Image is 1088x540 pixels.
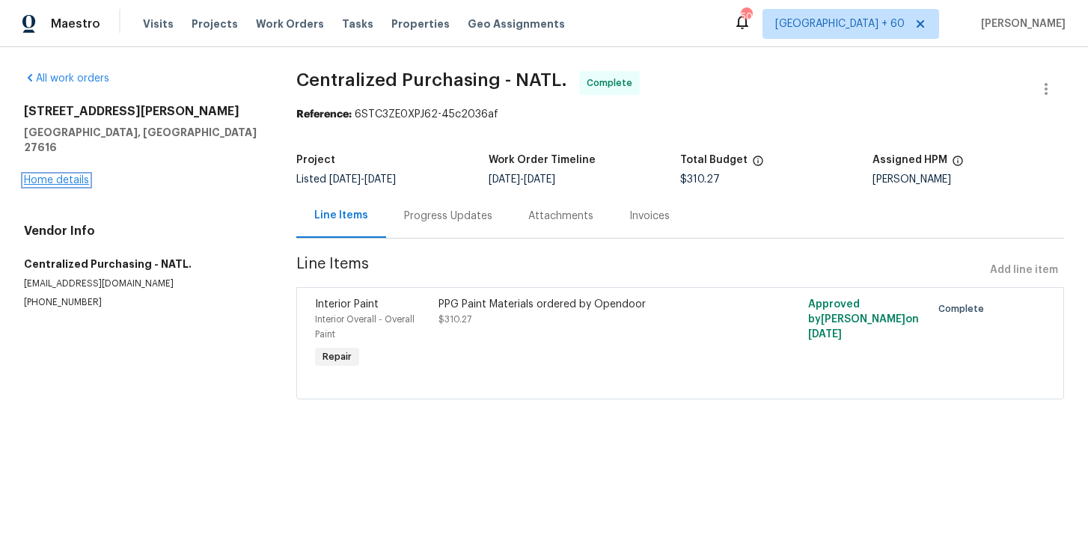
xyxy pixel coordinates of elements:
span: Maestro [51,16,100,31]
span: Interior Paint [315,299,379,310]
span: [DATE] [524,174,555,185]
span: - [329,174,396,185]
span: - [489,174,555,185]
span: [DATE] [364,174,396,185]
span: [DATE] [329,174,361,185]
div: PPG Paint Materials ordered by Opendoor [438,297,738,312]
h5: Total Budget [680,155,748,165]
h5: Assigned HPM [872,155,947,165]
div: [PERSON_NAME] [872,174,1065,185]
span: Repair [317,349,358,364]
span: Visits [143,16,174,31]
b: Reference: [296,109,352,120]
span: Complete [938,301,990,316]
span: Work Orders [256,16,324,31]
span: $310.27 [680,174,720,185]
span: Centralized Purchasing - NATL. [296,71,567,89]
span: The total cost of line items that have been proposed by Opendoor. This sum includes line items th... [752,155,764,174]
span: Listed [296,174,396,185]
span: Tasks [342,19,373,29]
span: Line Items [296,257,984,284]
div: Invoices [629,209,670,224]
h5: Work Order Timeline [489,155,596,165]
h2: [STREET_ADDRESS][PERSON_NAME] [24,104,260,119]
span: Approved by [PERSON_NAME] on [808,299,919,340]
span: $310.27 [438,315,471,324]
div: Line Items [314,208,368,223]
h5: Centralized Purchasing - NATL. [24,257,260,271]
div: Attachments [528,209,593,224]
span: [DATE] [489,174,520,185]
div: 500 [741,9,751,24]
a: Home details [24,175,89,185]
a: All work orders [24,73,109,84]
span: Complete [587,76,638,90]
p: [EMAIL_ADDRESS][DOMAIN_NAME] [24,277,260,290]
span: [DATE] [808,329,842,340]
span: Projects [192,16,238,31]
span: [PERSON_NAME] [975,16,1066,31]
div: 6STC3ZE0XPJ62-45c2036af [296,107,1064,122]
span: Geo Assignments [468,16,565,31]
h4: Vendor Info [24,224,260,239]
div: Progress Updates [404,209,492,224]
span: The hpm assigned to this work order. [952,155,964,174]
p: [PHONE_NUMBER] [24,296,260,309]
span: Interior Overall - Overall Paint [315,315,415,339]
h5: [GEOGRAPHIC_DATA], [GEOGRAPHIC_DATA] 27616 [24,125,260,155]
span: Properties [391,16,450,31]
h5: Project [296,155,335,165]
span: [GEOGRAPHIC_DATA] + 60 [775,16,905,31]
